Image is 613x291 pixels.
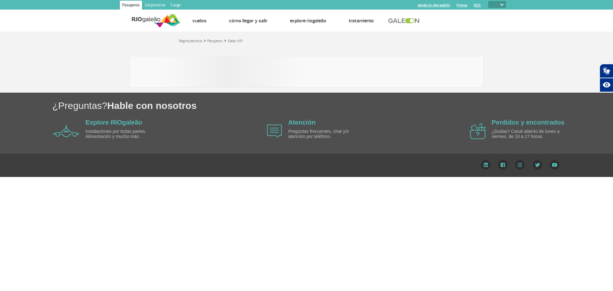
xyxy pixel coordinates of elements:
[53,126,79,137] img: airplane icon
[192,18,207,24] a: Vuelos
[204,37,206,44] a: >
[267,125,282,138] img: airplane icon
[168,1,183,11] a: Cargo
[349,18,374,24] a: Tratamiento
[600,64,613,92] div: Plugin de acessibilidade da Hand Talk.
[492,119,564,126] a: Perdidos y encontrados
[290,18,326,24] a: Explore RIOgaleão
[492,129,565,139] p: ¿Dudas? Canal abierto de lunes a viernes, de 10 a 17 horas.
[86,119,142,126] a: Explore RIOgaleão
[481,160,491,170] img: LinkedIn
[120,1,142,11] a: Pasajeros
[207,39,223,43] a: Pasajeros
[457,3,467,7] a: Prensa
[142,1,168,11] a: Corporativo
[288,129,362,139] p: Preguntas frecuentes, chat y/o atención por teléfono.
[224,37,226,44] a: >
[533,160,542,170] img: Twitter
[418,3,450,7] a: tienda on-line galeOn
[470,123,486,139] img: airplane icon
[550,160,559,170] img: YouTube
[600,78,613,92] button: Abrir recursos assistivos.
[179,39,202,43] a: Página de inicio
[515,160,525,170] img: Instagram
[229,18,268,24] a: Cómo llegar y salir
[52,99,613,112] h1: ¿Preguntas?
[228,39,243,43] a: Salas VIP
[498,160,508,170] img: Facebook
[600,64,613,78] button: Abrir tradutor de língua de sinais.
[86,129,159,139] p: Instalaciones por todas partes. Alimentación y mucho más.
[474,3,481,7] a: RQS
[288,119,316,126] a: Atención
[107,100,197,111] span: Hable con nosotros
